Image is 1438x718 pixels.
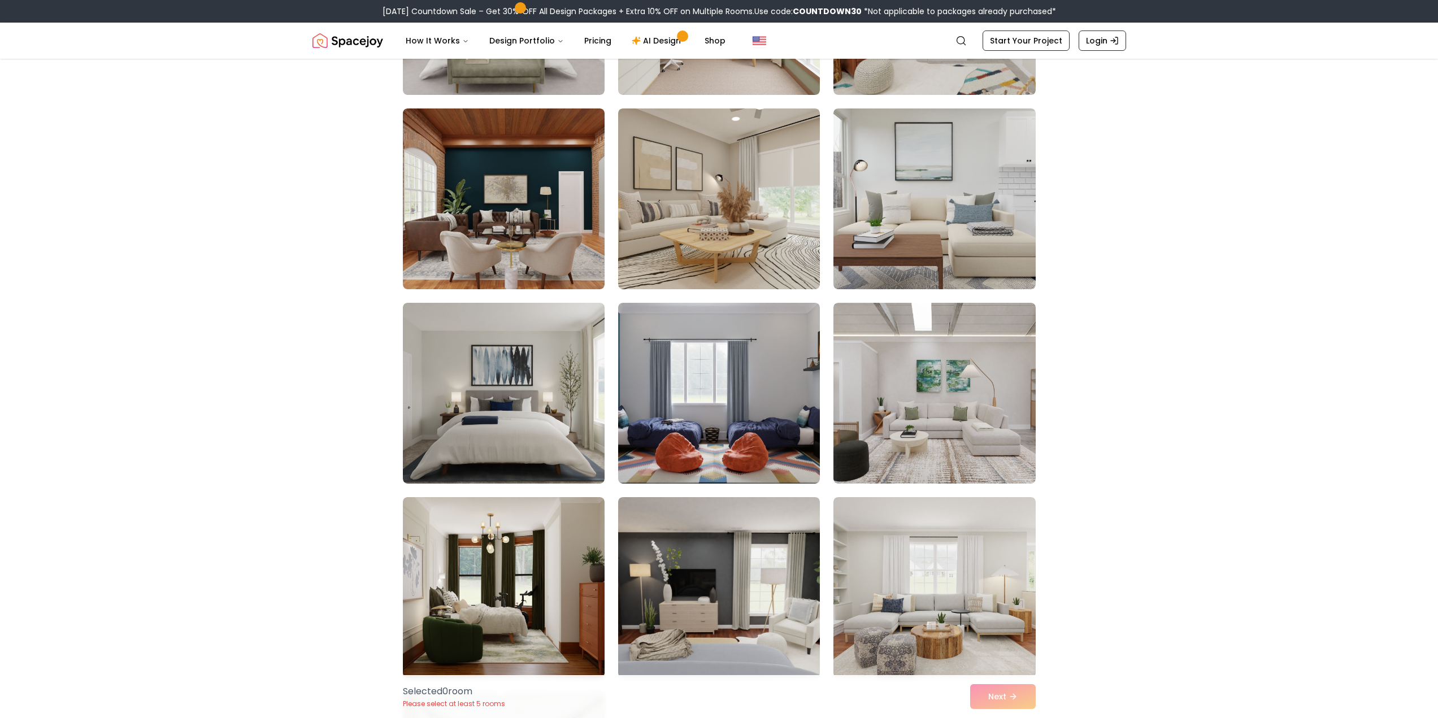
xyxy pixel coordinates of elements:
[618,303,820,484] img: Room room-95
[833,303,1035,484] img: Room room-96
[618,108,820,289] img: Room room-92
[793,6,862,17] b: COUNTDOWN30
[833,497,1035,678] img: Room room-99
[397,29,478,52] button: How It Works
[862,6,1056,17] span: *Not applicable to packages already purchased*
[1079,31,1126,51] a: Login
[480,29,573,52] button: Design Portfolio
[575,29,620,52] a: Pricing
[983,31,1070,51] a: Start Your Project
[623,29,693,52] a: AI Design
[312,23,1126,59] nav: Global
[696,29,735,52] a: Shop
[403,303,605,484] img: Room room-94
[312,29,383,52] img: Spacejoy Logo
[403,108,605,289] img: Room room-91
[833,108,1035,289] img: Room room-93
[403,497,605,678] img: Room room-97
[403,699,505,708] p: Please select at least 5 rooms
[397,29,735,52] nav: Main
[753,34,766,47] img: United States
[312,29,383,52] a: Spacejoy
[754,6,862,17] span: Use code:
[383,6,1056,17] div: [DATE] Countdown Sale – Get 30% OFF All Design Packages + Extra 10% OFF on Multiple Rooms.
[618,497,820,678] img: Room room-98
[403,685,505,698] p: Selected 0 room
